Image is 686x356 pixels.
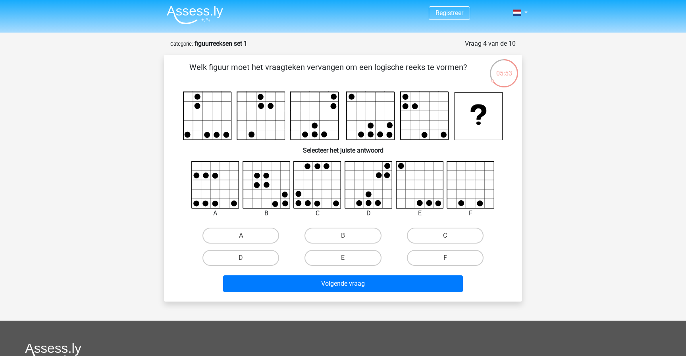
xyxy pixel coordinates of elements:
[177,61,480,85] p: Welk figuur moet het vraagteken vervangen om een logische reeks te vormen?
[489,58,519,78] div: 05:53
[304,250,381,266] label: E
[223,275,463,292] button: Volgende vraag
[202,228,279,244] label: A
[407,250,484,266] label: F
[237,209,297,218] div: B
[287,209,347,218] div: C
[185,209,245,218] div: A
[167,6,223,24] img: Assessly
[441,209,501,218] div: F
[465,39,516,48] div: Vraag 4 van de 10
[304,228,381,244] label: B
[170,41,193,47] small: Categorie:
[177,140,509,154] h6: Selecteer het juiste antwoord
[339,209,399,218] div: D
[435,9,463,17] a: Registreer
[202,250,279,266] label: D
[407,228,484,244] label: C
[195,40,247,47] strong: figuurreeksen set 1
[390,209,450,218] div: E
